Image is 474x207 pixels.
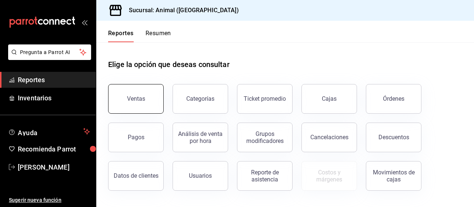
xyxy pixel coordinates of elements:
[189,172,212,179] div: Usuarios
[127,95,145,102] div: Ventas
[173,84,228,114] button: Categorías
[123,6,239,15] h3: Sucursal: Animal ([GEOGRAPHIC_DATA])
[237,123,293,152] button: Grupos modificadores
[242,169,288,183] div: Reporte de asistencia
[366,84,421,114] button: Órdenes
[114,172,158,179] div: Datos de clientes
[108,84,164,114] button: Ventas
[177,130,223,144] div: Análisis de venta por hora
[366,161,421,191] button: Movimientos de cajas
[18,162,90,172] span: [PERSON_NAME]
[108,123,164,152] button: Pagos
[18,93,90,103] span: Inventarios
[9,196,90,204] span: Sugerir nueva función
[108,59,230,70] h1: Elige la opción que deseas consultar
[237,84,293,114] button: Ticket promedio
[18,127,80,136] span: Ayuda
[8,44,91,60] button: Pregunta a Parrot AI
[146,30,171,42] button: Resumen
[242,130,288,144] div: Grupos modificadores
[81,19,87,25] button: open_drawer_menu
[301,84,357,114] a: Cajas
[20,49,80,56] span: Pregunta a Parrot AI
[301,161,357,191] button: Contrata inventarios para ver este reporte
[173,123,228,152] button: Análisis de venta por hora
[301,123,357,152] button: Cancelaciones
[322,94,337,103] div: Cajas
[186,95,214,102] div: Categorías
[383,95,404,102] div: Órdenes
[108,30,171,42] div: navigation tabs
[237,161,293,191] button: Reporte de asistencia
[371,169,417,183] div: Movimientos de cajas
[18,75,90,85] span: Reportes
[244,95,286,102] div: Ticket promedio
[366,123,421,152] button: Descuentos
[128,134,144,141] div: Pagos
[108,30,134,42] button: Reportes
[378,134,409,141] div: Descuentos
[173,161,228,191] button: Usuarios
[310,134,348,141] div: Cancelaciones
[306,169,352,183] div: Costos y márgenes
[18,144,90,154] span: Recomienda Parrot
[5,54,91,61] a: Pregunta a Parrot AI
[108,161,164,191] button: Datos de clientes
